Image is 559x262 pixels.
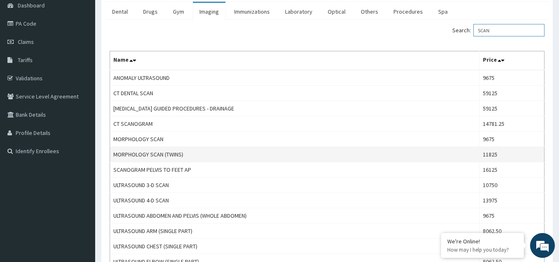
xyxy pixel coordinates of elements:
[18,2,45,9] span: Dashboard
[452,24,545,36] label: Search:
[480,86,545,101] td: 59125
[110,147,480,162] td: MORPHOLOGY SCAN (TWINS)
[387,3,429,20] a: Procedures
[166,3,191,20] a: Gym
[193,3,226,20] a: Imaging
[110,101,480,116] td: [MEDICAL_DATA] GUIDED PROCEDURES - DRAINAGE
[473,24,545,36] input: Search:
[480,132,545,147] td: 9675
[447,238,518,245] div: We're Online!
[480,224,545,239] td: 8062.50
[48,78,114,162] span: We're online!
[480,208,545,224] td: 9675
[43,46,139,57] div: Chat with us now
[15,41,34,62] img: d_794563401_company_1708531726252_794563401
[137,3,164,20] a: Drugs
[110,70,480,86] td: ANOMALY ULTRASOUND
[480,101,545,116] td: 59125
[18,38,34,46] span: Claims
[110,162,480,178] td: SCANOGRAM PELVIS TO FEET AP
[110,178,480,193] td: ULTRASOUND 3-D SCAN
[110,193,480,208] td: ULTRASOUND 4-D SCAN
[106,3,134,20] a: Dental
[432,3,454,20] a: Spa
[110,51,480,70] th: Name
[480,193,545,208] td: 13975
[480,178,545,193] td: 10750
[354,3,385,20] a: Others
[480,147,545,162] td: 11825
[228,3,276,20] a: Immunizations
[110,224,480,239] td: ULTRASOUND ARM (SINGLE PART)
[136,4,156,24] div: Minimize live chat window
[321,3,352,20] a: Optical
[18,56,33,64] span: Tariffs
[110,239,480,254] td: ULTRASOUND CHEST (SINGLE PART)
[278,3,319,20] a: Laboratory
[110,116,480,132] td: CT SCANOGRAM
[110,132,480,147] td: MORPHOLOGY SCAN
[480,70,545,86] td: 9675
[480,162,545,178] td: 16125
[110,86,480,101] td: CT DENTAL SCAN
[480,116,545,132] td: 14781.25
[110,208,480,224] td: ULTRASOUND ABDOMEN AND PELVIS (WHOLE ABDOMEN)
[480,51,545,70] th: Price
[4,174,158,203] textarea: Type your message and hit 'Enter'
[447,246,518,253] p: How may I help you today?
